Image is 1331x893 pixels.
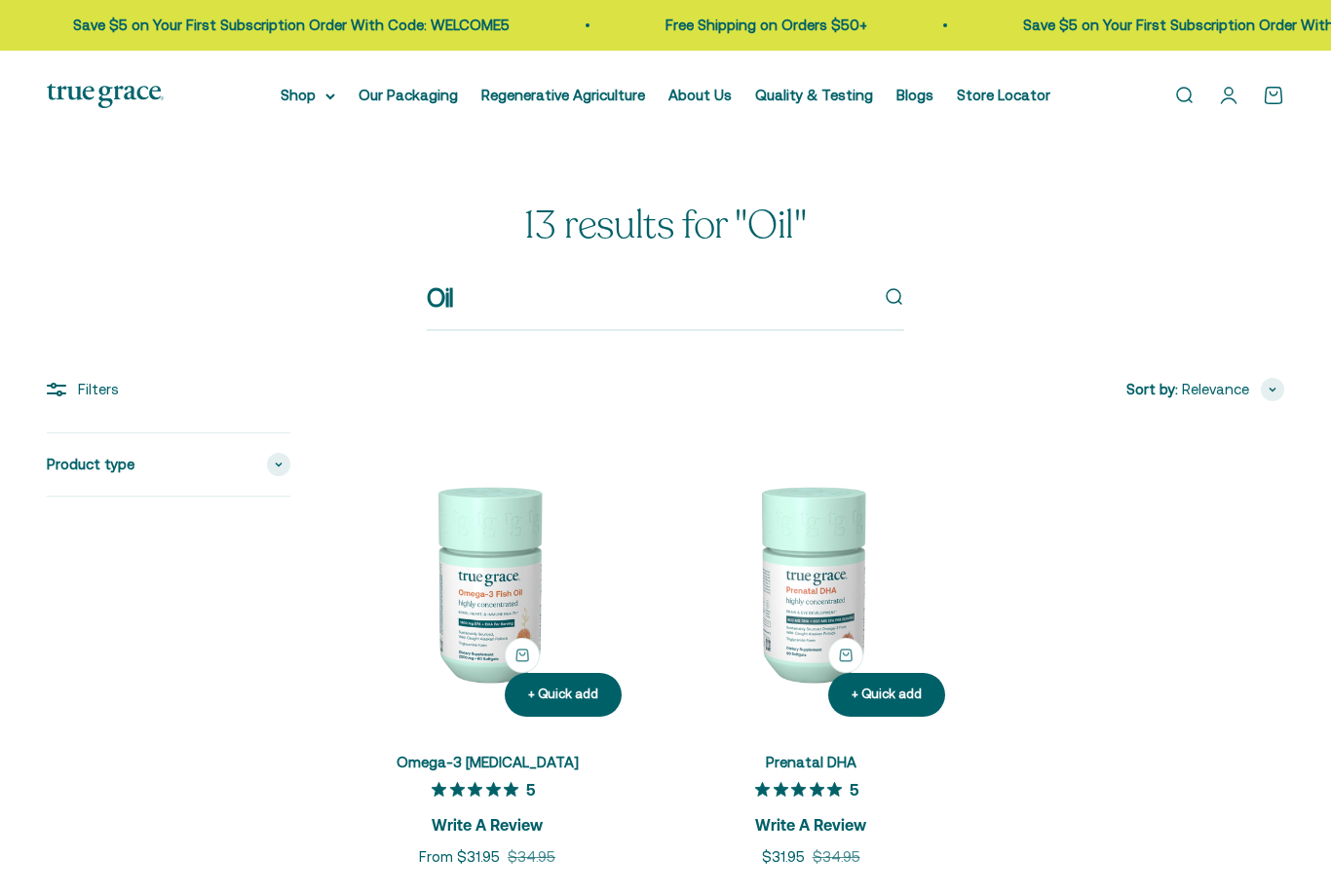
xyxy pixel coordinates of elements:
div: + Quick add [852,685,922,705]
a: About Us [668,87,732,103]
div: + Quick add [528,685,598,705]
button: + Quick add [505,673,622,717]
summary: Shop [281,84,335,107]
button: + Quick add [828,638,863,673]
button: + Quick add [505,638,540,673]
compare-at-price: $34.95 [508,845,555,869]
a: Quality & Testing [755,87,873,103]
span: Write A Review [755,809,866,838]
compare-at-price: $34.95 [813,845,860,869]
a: Regenerative Agriculture [481,87,645,103]
span: Write A Review [432,809,543,838]
input: Search [427,278,867,318]
a: Our Packaging [359,87,458,103]
a: Store Locator [957,87,1050,103]
h1: 13 results for "Oil" [47,204,1284,246]
span: 5 [850,779,858,799]
button: Relevance [1182,378,1284,401]
span: Product type [47,453,134,476]
summary: Product type [47,433,290,496]
button: + Quick add [828,673,945,717]
sale-price: $31.95 [762,845,805,869]
button: 5 out 5 stars rating in total 1 reviews. Jump to reviews. [755,776,866,838]
img: Omega-3 Fish Oil for Brain, Heart, and Immune Health* Sustainably sourced, wild-caught Alaskan fi... [337,432,637,732]
sale-price: From $31.95 [419,845,500,869]
a: Omega-3 [MEDICAL_DATA] [397,754,579,770]
button: 5 out 5 stars rating in total 11 reviews. Jump to reviews. [432,776,543,838]
span: Sort by: [1126,378,1178,401]
div: Filters [47,378,290,401]
img: Prenatal DHA for Brain & Eye Development* For women during pre-conception, pregnancy, and lactati... [661,432,961,732]
a: Blogs [896,87,933,103]
a: Prenatal DHA [766,754,856,770]
a: Free Shipping on Orders $50+ [540,17,742,33]
span: Relevance [1182,378,1249,401]
span: 5 [526,779,535,799]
